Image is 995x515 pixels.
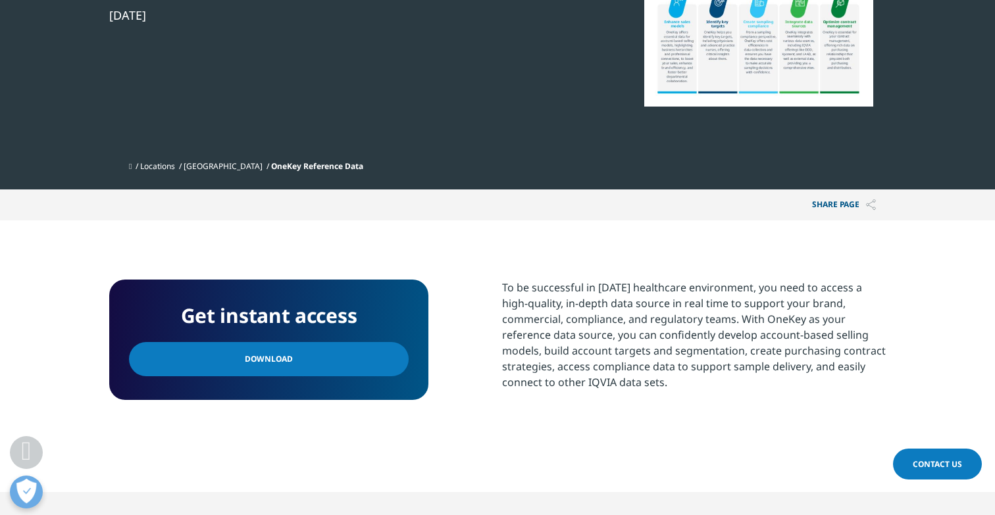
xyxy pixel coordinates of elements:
p: To be successful in [DATE] healthcare environment, you need to access a high-quality, in-depth da... [502,280,886,400]
img: Share PAGE [866,199,876,210]
button: Share PAGEShare PAGE [802,189,886,220]
button: Open Preferences [10,476,43,508]
a: Download [129,342,409,376]
span: OneKey Reference Data [271,160,363,172]
a: Contact Us [893,449,982,479]
a: Locations [140,160,175,172]
div: [DATE] [109,7,561,23]
p: Share PAGE [802,189,886,220]
h4: Get instant access [129,299,409,332]
span: Contact Us [913,458,962,470]
span: Download [245,352,293,366]
a: [GEOGRAPHIC_DATA] [184,160,263,172]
